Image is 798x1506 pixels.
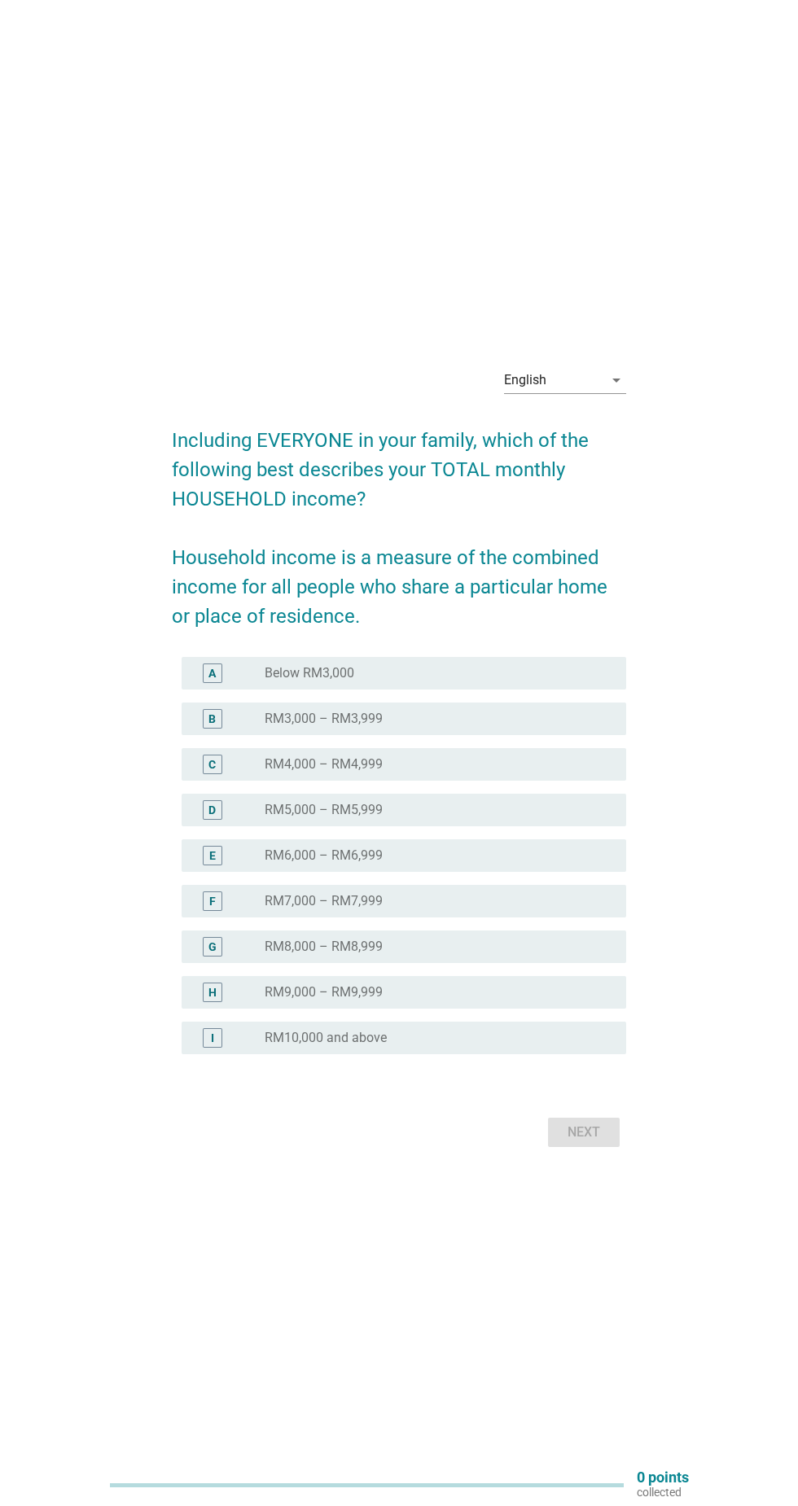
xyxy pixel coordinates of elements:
[265,802,383,818] label: RM5,000 – RM5,999
[265,984,383,1000] label: RM9,000 – RM9,999
[209,893,216,910] div: F
[208,711,216,728] div: B
[172,409,625,631] h2: Including EVERYONE in your family, which of the following best describes your TOTAL monthly HOUSE...
[637,1470,689,1485] p: 0 points
[637,1485,689,1499] p: collected
[265,756,383,773] label: RM4,000 – RM4,999
[265,893,383,909] label: RM7,000 – RM7,999
[208,939,217,956] div: G
[265,939,383,955] label: RM8,000 – RM8,999
[208,984,217,1001] div: H
[209,847,216,865] div: E
[208,802,216,819] div: D
[265,711,383,727] label: RM3,000 – RM3,999
[607,370,626,390] i: arrow_drop_down
[208,756,216,773] div: C
[504,373,546,387] div: English
[211,1030,214,1047] div: I
[265,665,354,681] label: Below RM3,000
[265,847,383,864] label: RM6,000 – RM6,999
[208,665,216,682] div: A
[265,1030,387,1046] label: RM10,000 and above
